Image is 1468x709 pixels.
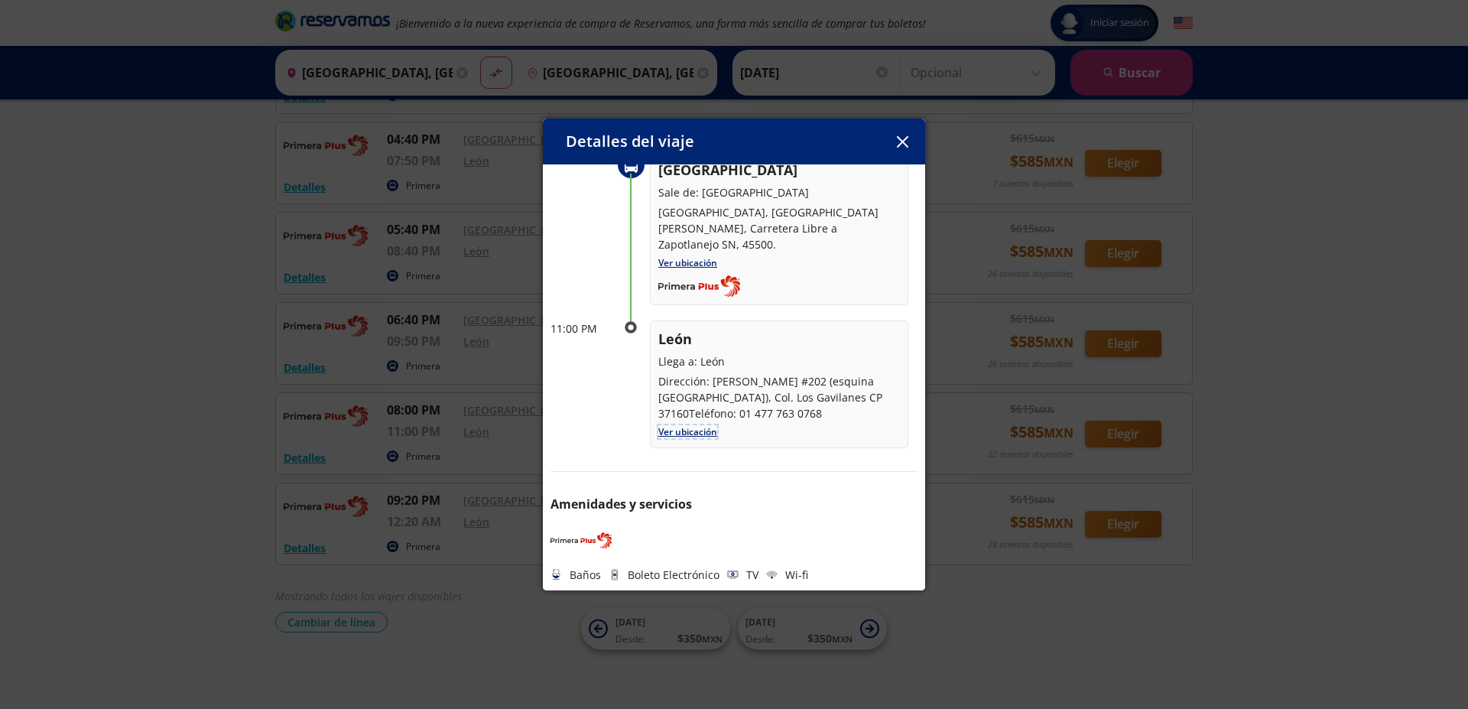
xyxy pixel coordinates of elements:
[550,495,917,513] p: Amenidades y servicios
[570,567,601,583] p: Baños
[658,184,900,200] p: Sale de: [GEOGRAPHIC_DATA]
[658,329,900,350] p: León
[658,373,900,421] p: Dirección: [PERSON_NAME] #202 (esquina [GEOGRAPHIC_DATA]), Col. Los Gavilanes CP 37160Teléfono: 0...
[658,256,717,269] a: Ver ubicación
[658,425,717,438] a: Ver ubicación
[566,130,694,153] p: Detalles del viaje
[658,353,900,369] p: Llega a: León
[746,567,758,583] p: TV
[658,275,740,297] img: Completo_color__1_.png
[785,567,808,583] p: Wi-fi
[658,160,900,181] p: [GEOGRAPHIC_DATA]
[550,528,612,551] img: PRIMERA PLUS
[550,320,612,337] p: 11:00 PM
[628,567,719,583] p: Boleto Electrónico
[658,204,900,252] p: [GEOGRAPHIC_DATA], [GEOGRAPHIC_DATA][PERSON_NAME], Carretera Libre a Zapotlanejo SN, 45500.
